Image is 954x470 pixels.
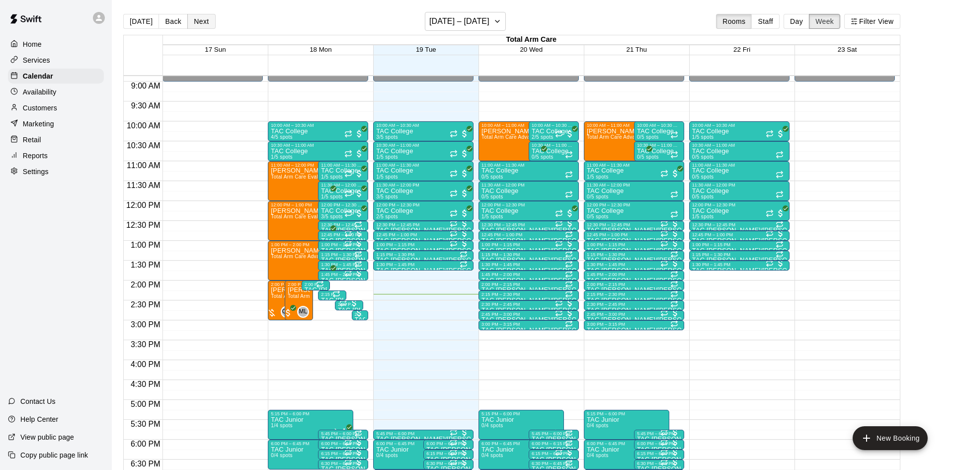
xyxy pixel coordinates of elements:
[20,450,88,460] p: Copy public page link
[689,201,790,221] div: 12:00 PM – 12:30 PM: TAC College
[776,220,784,228] span: Recurring event
[354,250,362,258] span: Recurring event
[344,209,352,217] span: Recurring event
[692,222,787,227] div: 12:30 PM – 12:45 PM
[376,143,471,148] div: 10:30 AM – 11:00 AM
[692,242,787,247] div: 1:00 PM – 1:15 PM
[555,219,563,227] span: Recurring event
[565,208,575,218] span: All customers have paid
[8,53,104,68] a: Services
[124,161,163,170] span: 11:00 AM
[766,130,774,138] span: Recurring event
[692,134,714,140] span: 1/5 spots filled
[634,141,684,161] div: 10:30 AM – 11:00 AM: TAC College
[529,141,579,161] div: 10:30 AM – 11:00 AM: TAC College
[450,239,458,247] span: Recurring event
[271,254,437,259] span: Total Arm Care Advanced Evaluation (Ages [DEMOGRAPHIC_DATA]+)
[692,183,787,188] div: 11:30 AM – 12:00 PM
[716,14,752,29] button: Rooms
[776,129,786,139] span: All customers have paid
[354,220,362,228] span: Recurring event
[481,272,576,277] div: 1:45 PM – 2:00 PM
[587,202,681,207] div: 12:00 PM – 12:30 PM
[584,251,684,261] div: 1:15 PM – 1:30 PM: TAC Tom/Mike
[637,154,659,160] span: 0/5 spots filled
[776,258,786,268] span: All customers have paid
[520,46,543,53] span: 20 Wed
[376,252,471,257] div: 1:15 PM – 1:30 PM
[8,100,104,115] a: Customers
[321,202,365,207] div: 12:00 PM – 12:30 PM
[8,148,104,163] div: Reports
[565,129,575,139] span: All customers have paid
[776,240,784,248] span: Recurring event
[670,270,678,278] span: Recurring event
[460,129,470,139] span: All customers have paid
[23,55,50,65] p: Services
[318,181,368,201] div: 11:30 AM – 12:00 PM: TAC College
[124,121,163,130] span: 10:00 AM
[128,261,163,269] span: 1:30 PM
[271,123,365,128] div: 10:00 AM – 10:30 AM
[627,46,647,53] button: 21 Thu
[376,183,471,188] div: 11:30 AM – 12:00 PM
[689,251,790,261] div: 1:15 PM – 1:30 PM: TAC Tom/Mike
[584,261,684,271] div: 1:30 PM – 1:45 PM: TAC Tom/Mike
[584,161,684,181] div: 11:00 AM – 11:30 AM: TAC College
[373,251,474,261] div: 1:15 PM – 1:30 PM: TAC Tom/Mike
[460,238,470,248] span: All customers have paid
[23,103,57,113] p: Customers
[670,258,680,268] span: All customers have paid
[8,85,104,99] div: Availability
[532,154,554,160] span: 0/5 spots filled
[692,252,787,257] div: 1:15 PM – 1:30 PM
[637,134,659,140] span: 0/5 spots filled
[460,250,468,258] span: Recurring event
[344,150,352,158] span: Recurring event
[776,151,784,159] span: Recurring event
[587,183,681,188] div: 11:30 AM – 12:00 PM
[844,14,900,29] button: Filter View
[692,143,787,148] div: 10:30 AM – 11:00 AM
[416,46,436,53] span: 19 Tue
[268,141,368,161] div: 10:30 AM – 11:00 AM: TAC College
[8,132,104,147] a: Retail
[8,69,104,84] a: Calendar
[450,189,458,197] span: Recurring event
[478,251,579,261] div: 1:15 PM – 1:30 PM: TAC Tom/Mike
[587,163,681,168] div: 11:00 AM – 11:30 AM
[565,270,573,278] span: Recurring event
[354,228,364,238] span: All customers have paid
[344,170,352,178] span: Recurring event
[123,14,159,29] button: [DATE]
[689,241,790,251] div: 1:00 PM – 1:15 PM: TAC Tom/Mike
[271,174,413,180] span: Total Arm Care Evaluation (Ages [DEMOGRAPHIC_DATA]+)
[205,46,226,53] span: 17 Sun
[481,202,576,207] div: 12:00 PM – 12:30 PM
[587,232,681,237] div: 12:45 PM – 1:00 PM
[318,231,368,241] div: 12:45 PM – 1:00 PM: TAC Tom/Mike
[776,190,784,198] span: Recurring event
[450,150,458,158] span: Recurring event
[321,214,343,219] span: 3/5 spots filled
[692,174,714,180] span: 0/5 spots filled
[321,232,365,237] div: 12:45 PM – 1:00 PM
[689,121,790,141] div: 10:00 AM – 10:30 AM: TAC College
[481,174,503,180] span: 0/5 spots filled
[660,170,668,178] span: Recurring event
[321,262,365,267] div: 1:30 PM – 1:45 PM
[321,183,365,188] div: 11:30 AM – 12:00 PM
[376,134,398,140] span: 3/5 spots filled
[692,194,714,199] span: 0/5 spots filled
[481,222,576,227] div: 12:30 PM – 12:45 PM
[587,134,753,140] span: Total Arm Care Advanced Evaluation (Ages [DEMOGRAPHIC_DATA]+)
[809,14,840,29] button: Week
[20,396,56,406] p: Contact Us
[23,71,53,81] p: Calendar
[460,169,470,179] span: All customers have paid
[670,210,678,218] span: Recurring event
[344,189,352,197] span: Recurring event
[565,171,573,179] span: Recurring event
